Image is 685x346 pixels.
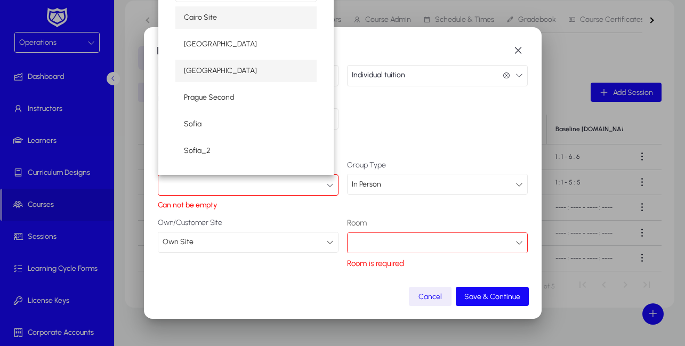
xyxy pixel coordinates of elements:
mat-option: Prague [175,60,317,82]
span: Sofia_2 [184,144,211,157]
mat-option: Cairo Site [175,6,317,29]
span: [GEOGRAPHIC_DATA] [184,65,257,77]
mat-option: Sofia_2 [175,140,317,162]
span: [GEOGRAPHIC_DATA] [184,38,257,51]
span: Cairo Site [184,11,217,24]
span: Sofia [184,118,202,131]
mat-option: Germany [175,33,317,55]
span: Prague Second [184,91,234,104]
mat-option: Prague Second [175,86,317,109]
mat-option: Sofia [175,113,317,135]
